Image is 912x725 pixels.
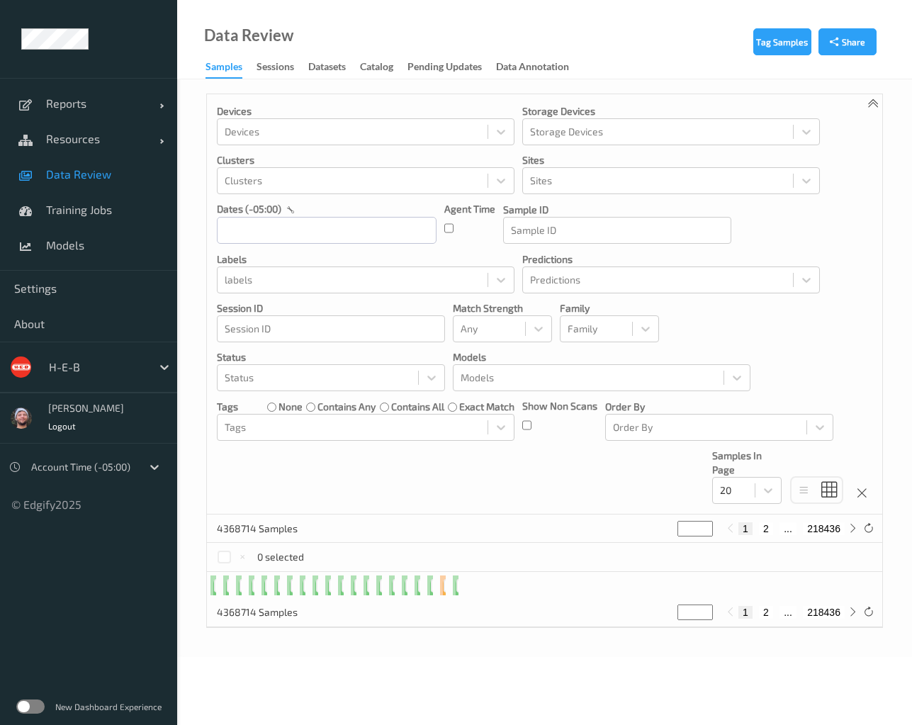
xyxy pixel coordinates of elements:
p: Agent Time [444,202,495,216]
p: Sample ID [503,203,731,217]
label: contains all [391,400,444,414]
a: Data Annotation [496,57,583,77]
p: Show Non Scans [522,399,597,413]
p: 0 selected [257,550,304,564]
p: labels [217,252,514,266]
div: Catalog [360,60,393,77]
p: Predictions [522,252,820,266]
button: 1 [738,606,753,619]
p: Tags [217,400,238,414]
button: Tag Samples [753,28,811,55]
button: 2 [759,606,773,619]
a: Datasets [308,57,360,77]
p: Samples In Page [712,449,782,477]
p: Sites [522,153,820,167]
p: 4368714 Samples [217,605,323,619]
button: 218436 [803,522,845,535]
a: Samples [206,57,257,79]
label: exact match [459,400,514,414]
p: Match Strength [453,301,552,315]
p: Status [217,350,445,364]
p: Storage Devices [522,104,820,118]
div: Data Review [204,28,293,43]
p: Devices [217,104,514,118]
div: Data Annotation [496,60,569,77]
a: Sessions [257,57,308,77]
button: 1 [738,522,753,535]
label: contains any [317,400,376,414]
button: ... [779,606,796,619]
div: Datasets [308,60,346,77]
label: none [278,400,303,414]
p: Family [560,301,659,315]
div: Sessions [257,60,294,77]
p: 4368714 Samples [217,522,323,536]
button: 218436 [803,606,845,619]
p: Order By [605,400,833,414]
div: Samples [206,60,242,79]
a: Pending Updates [407,57,496,77]
p: Clusters [217,153,514,167]
p: Session ID [217,301,445,315]
button: 2 [759,522,773,535]
div: Pending Updates [407,60,482,77]
button: Share [818,28,877,55]
p: dates (-05:00) [217,202,281,216]
p: Models [453,350,750,364]
button: ... [779,522,796,535]
a: Catalog [360,57,407,77]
